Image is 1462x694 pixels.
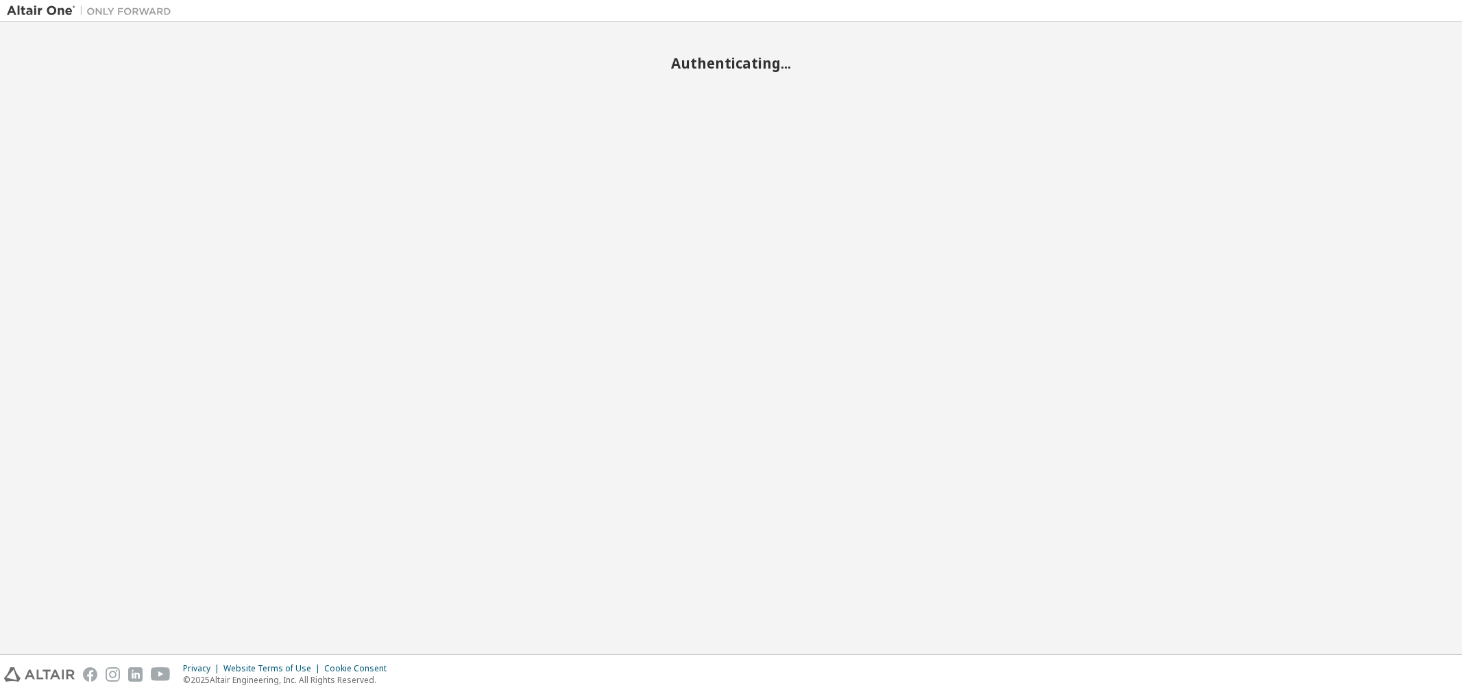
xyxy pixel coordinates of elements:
p: © 2025 Altair Engineering, Inc. All Rights Reserved. [183,674,395,686]
h2: Authenticating... [7,54,1455,72]
img: youtube.svg [151,667,171,682]
img: facebook.svg [83,667,97,682]
img: instagram.svg [106,667,120,682]
img: altair_logo.svg [4,667,75,682]
div: Cookie Consent [324,663,395,674]
img: linkedin.svg [128,667,143,682]
div: Privacy [183,663,223,674]
div: Website Terms of Use [223,663,324,674]
img: Altair One [7,4,178,18]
